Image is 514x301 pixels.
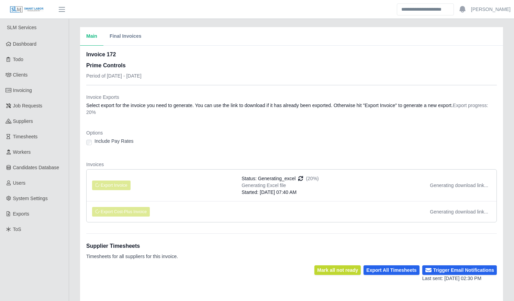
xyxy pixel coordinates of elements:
dd: Select export for the invoice you need to generate. You can use the link to download if it has al... [86,102,497,116]
button: Trigger Email Notifications [422,265,497,275]
dt: Invoices [86,161,497,168]
input: Search [397,3,454,15]
h2: Invoice 172 [86,50,142,59]
div: Generating download link... [430,208,488,215]
p: Period of [DATE] - [DATE] [86,72,142,79]
span: Invoicing [13,88,32,93]
span: Job Requests [13,103,43,108]
p: Timesheets for all suppliers for this invoice. [86,253,178,260]
span: Status: Generating_excel [242,175,295,182]
span: Workers [13,149,31,155]
button: Final Invoices [103,27,148,46]
dt: Invoice Exports [86,94,497,101]
span: Users [13,180,26,186]
span: Exports [13,211,29,217]
button: Mark all not ready [314,265,361,275]
dt: Options [86,129,497,136]
span: Todo [13,57,23,62]
div: Generating download link... [430,182,488,189]
span: Suppliers [13,118,33,124]
span: SLM Services [7,25,36,30]
button: Export All Timesheets [364,265,419,275]
button: Export Invoice [92,181,131,190]
img: SLM Logo [10,6,44,13]
h1: Supplier Timesheets [86,242,178,250]
span: (20%) [306,175,319,182]
span: System Settings [13,196,48,201]
div: Last sent: [DATE] 02:30 PM [422,275,497,282]
span: Dashboard [13,41,37,47]
span: Candidates Database [13,165,59,170]
label: Include Pay Rates [94,138,134,144]
button: Main [80,27,103,46]
span: Clients [13,72,28,78]
div: Generating Excel file [242,182,319,189]
span: Timesheets [13,134,38,139]
a: [PERSON_NAME] [471,6,511,13]
button: Export Cost-Plus Invoice [92,207,150,217]
div: Started: [DATE] 07:40 AM [242,189,319,196]
span: ToS [13,227,21,232]
h3: Prime Controls [86,61,142,70]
